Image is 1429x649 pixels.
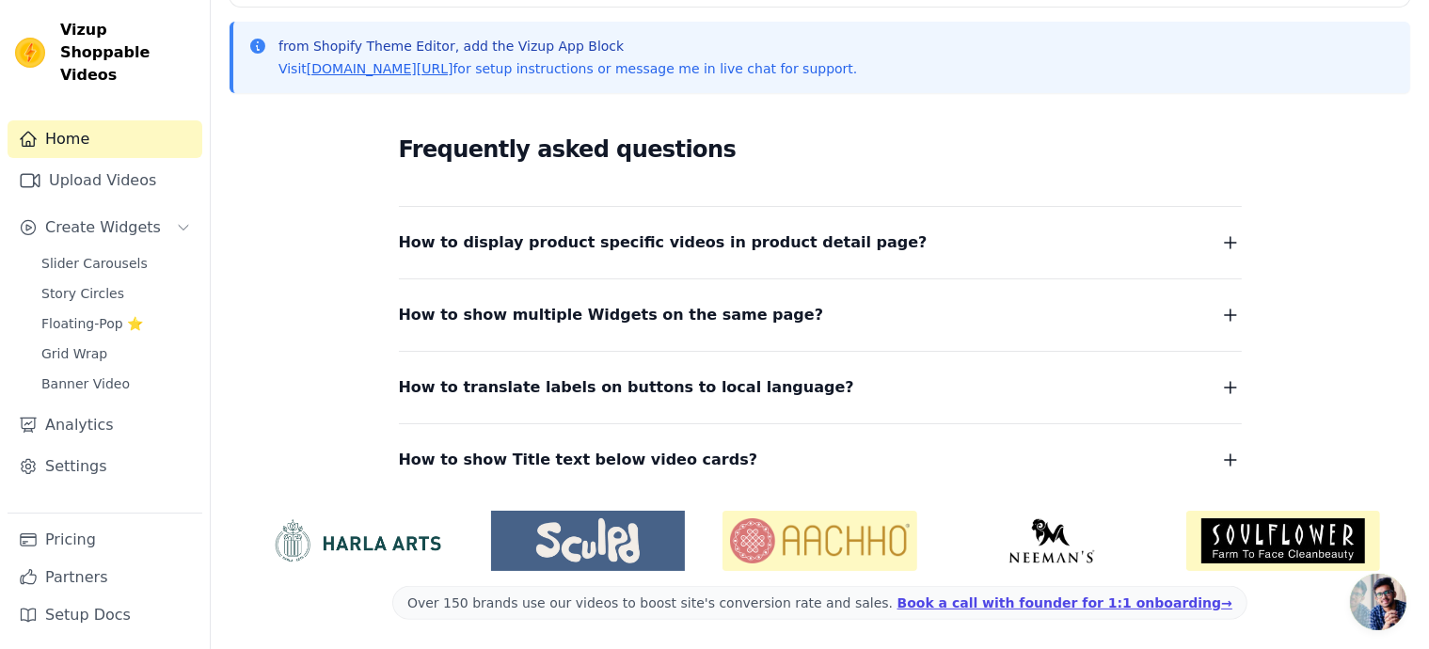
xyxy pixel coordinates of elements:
img: Sculpd US [491,518,685,563]
p: from Shopify Theme Editor, add the Vizup App Block [278,37,857,55]
span: Vizup Shoppable Videos [60,19,195,87]
a: Setup Docs [8,596,202,634]
a: [DOMAIN_NAME][URL] [307,61,453,76]
span: Grid Wrap [41,344,107,363]
a: Banner Video [30,371,202,397]
span: Floating-Pop ⭐ [41,314,143,333]
button: How to translate labels on buttons to local language? [399,374,1242,401]
button: How to show Title text below video cards? [399,447,1242,473]
span: How to translate labels on buttons to local language? [399,374,854,401]
img: HarlaArts [260,518,453,563]
span: Create Widgets [45,216,161,239]
a: Slider Carousels [30,250,202,277]
p: Visit for setup instructions or message me in live chat for support. [278,59,857,78]
a: Story Circles [30,280,202,307]
button: How to show multiple Widgets on the same page? [399,302,1242,328]
a: Grid Wrap [30,340,202,367]
a: Home [8,120,202,158]
img: Soulflower [1186,511,1380,571]
span: How to display product specific videos in product detail page? [399,230,928,256]
a: Settings [8,448,202,485]
a: Upload Videos [8,162,202,199]
a: Pricing [8,521,202,559]
a: Book a call with founder for 1:1 onboarding [897,595,1232,610]
span: Banner Video [41,374,130,393]
a: Floating-Pop ⭐ [30,310,202,337]
img: Vizup [15,38,45,68]
span: How to show Title text below video cards? [399,447,758,473]
span: How to show multiple Widgets on the same page? [399,302,824,328]
a: Analytics [8,406,202,444]
span: Story Circles [41,284,124,303]
img: Aachho [722,511,916,571]
span: Slider Carousels [41,254,148,273]
a: Partners [8,559,202,596]
img: Neeman's [955,518,1149,563]
button: Create Widgets [8,209,202,246]
button: How to display product specific videos in product detail page? [399,230,1242,256]
a: Open chat [1350,574,1406,630]
h2: Frequently asked questions [399,131,1242,168]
